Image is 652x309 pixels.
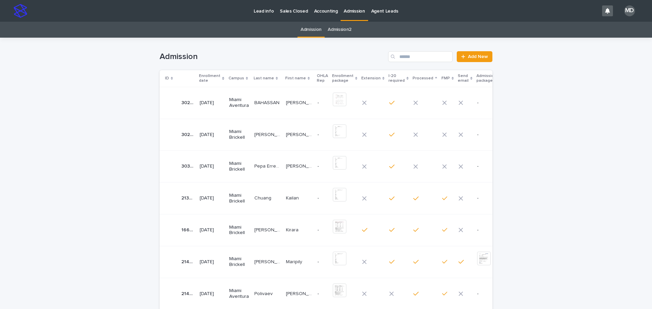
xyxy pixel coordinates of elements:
p: FMP [441,75,450,82]
p: Chuang [254,194,273,201]
p: Cruz Concepcion [254,258,282,265]
p: Send email [458,72,469,85]
p: 30281 [181,131,196,138]
p: Kirara [286,226,300,233]
p: Miami Brickell [229,161,249,172]
p: [PERSON_NAME] [286,99,313,106]
p: Rosas Perez [254,131,282,138]
p: Miami Brickell [229,225,249,236]
p: Admission package [476,72,496,85]
p: - [318,195,327,201]
p: - [477,163,500,169]
p: - [318,163,327,169]
p: 30328 [181,162,196,169]
p: Extension [361,75,381,82]
p: - [318,227,327,233]
p: Miami Brickell [229,129,249,140]
p: [DATE] [200,259,223,265]
p: 21465 [181,290,196,297]
a: Add New [457,51,492,62]
p: Enrollment package [332,72,354,85]
p: Pepa Erregue [254,162,282,169]
p: BAHASSAN [254,99,281,106]
input: Search [388,51,453,62]
p: 21345 [181,194,196,201]
p: Miami Aventura [229,97,249,109]
p: - [477,132,500,138]
p: 30247 [181,99,196,106]
p: Maripily [286,258,304,265]
p: - [318,291,327,297]
p: 21432 [181,258,196,265]
p: - [318,259,327,265]
span: Add New [468,54,488,59]
p: [DATE] [200,291,223,297]
tr: 2134521345 [DATE]Miami BrickellChuangChuang KailanKailan -- [160,182,511,214]
p: [PERSON_NAME] [254,226,282,233]
tr: 1661416614 [DATE]Miami Brickell[PERSON_NAME][PERSON_NAME] KiraraKirara -- [160,214,511,246]
p: Miami Aventura [229,288,249,300]
p: [DATE] [200,227,223,233]
p: - [318,132,327,138]
p: Miami Brickell [229,256,249,268]
h1: Admission [160,52,385,62]
p: [DATE] [200,132,223,138]
p: First name [285,75,306,82]
p: Kailan [286,194,300,201]
p: - [318,100,327,106]
p: Campus [229,75,244,82]
p: [PERSON_NAME] [286,290,313,297]
tr: 2143221432 [DATE]Miami Brickell[PERSON_NAME][PERSON_NAME] MaripilyMaripily - [160,246,511,278]
p: 16614 [181,226,196,233]
p: - [477,227,500,233]
p: Miami Brickell [229,193,249,204]
tr: 3028130281 [DATE]Miami Brickell[PERSON_NAME][PERSON_NAME] [PERSON_NAME][PERSON_NAME] -- [160,119,511,151]
div: MD [624,5,635,16]
p: [DATE] [200,195,223,201]
p: - [477,195,500,201]
p: I-20 required [388,72,405,85]
img: stacker-logo-s-only.png [14,4,27,18]
p: Polivaev [254,290,274,297]
p: ID [165,75,169,82]
p: Last name [254,75,274,82]
p: [DATE] [200,100,223,106]
tr: 3024730247 [DATE]Miami AventuraBAHASSANBAHASSAN [PERSON_NAME][PERSON_NAME] -- [160,87,511,119]
p: [PERSON_NAME] [286,162,313,169]
p: Processed [413,75,433,82]
a: Admission [301,22,322,38]
p: - [477,100,500,106]
p: Lucero Yesenia [286,131,313,138]
p: [DATE] [200,163,223,169]
a: Admission2 [328,22,351,38]
p: Enrollment date [199,72,220,85]
p: - [477,291,500,297]
p: OHLA Rep [317,72,328,85]
tr: 3032830328 [DATE]Miami BrickellPepa ErreguePepa Erregue [PERSON_NAME][PERSON_NAME] -- [160,151,511,182]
